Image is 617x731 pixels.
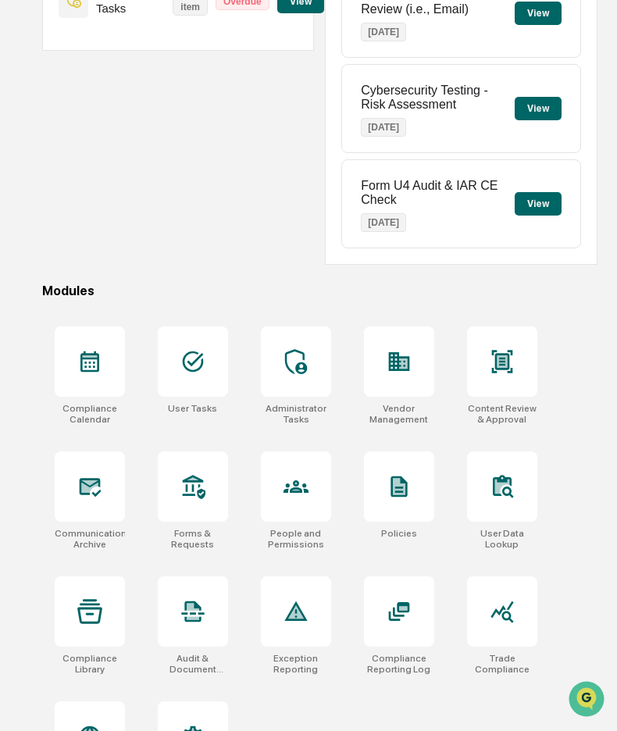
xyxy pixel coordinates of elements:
[364,653,434,675] div: Compliance Reporting Log
[55,528,125,550] div: Communications Archive
[129,197,194,212] span: Attestations
[31,197,101,212] span: Preclearance
[107,191,200,219] a: 🗄️Attestations
[16,119,44,148] img: 1746055101610-c473b297-6a78-478c-a979-82029cc54cd1
[261,403,331,425] div: Administrator Tasks
[467,403,537,425] div: Content Review & Approval
[168,403,217,414] div: User Tasks
[467,653,537,675] div: Trade Compliance
[155,265,189,276] span: Pylon
[55,403,125,425] div: Compliance Calendar
[567,679,609,722] iframe: Open customer support
[55,653,125,675] div: Compliance Library
[381,528,417,539] div: Policies
[515,2,562,25] button: View
[110,264,189,276] a: Powered byPylon
[158,528,228,550] div: Forms & Requests
[467,528,537,550] div: User Data Lookup
[16,33,284,58] p: How can we help?
[361,179,514,207] p: Form U4 Audit & IAR CE Check
[261,653,331,675] div: Exception Reporting
[31,226,98,242] span: Data Lookup
[16,198,28,211] div: 🖐️
[9,220,105,248] a: 🔎Data Lookup
[158,653,228,675] div: Audit & Document Logs
[361,118,406,137] p: [DATE]
[515,192,562,216] button: View
[266,124,284,143] button: Start new chat
[364,403,434,425] div: Vendor Management
[113,198,126,211] div: 🗄️
[53,135,198,148] div: We're available if you need us!
[361,213,406,232] p: [DATE]
[261,528,331,550] div: People and Permissions
[42,283,597,298] div: Modules
[361,23,406,41] p: [DATE]
[515,97,562,120] button: View
[53,119,256,135] div: Start new chat
[9,191,107,219] a: 🖐️Preclearance
[16,228,28,241] div: 🔎
[361,84,514,112] p: Cybersecurity Testing - Risk Assessment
